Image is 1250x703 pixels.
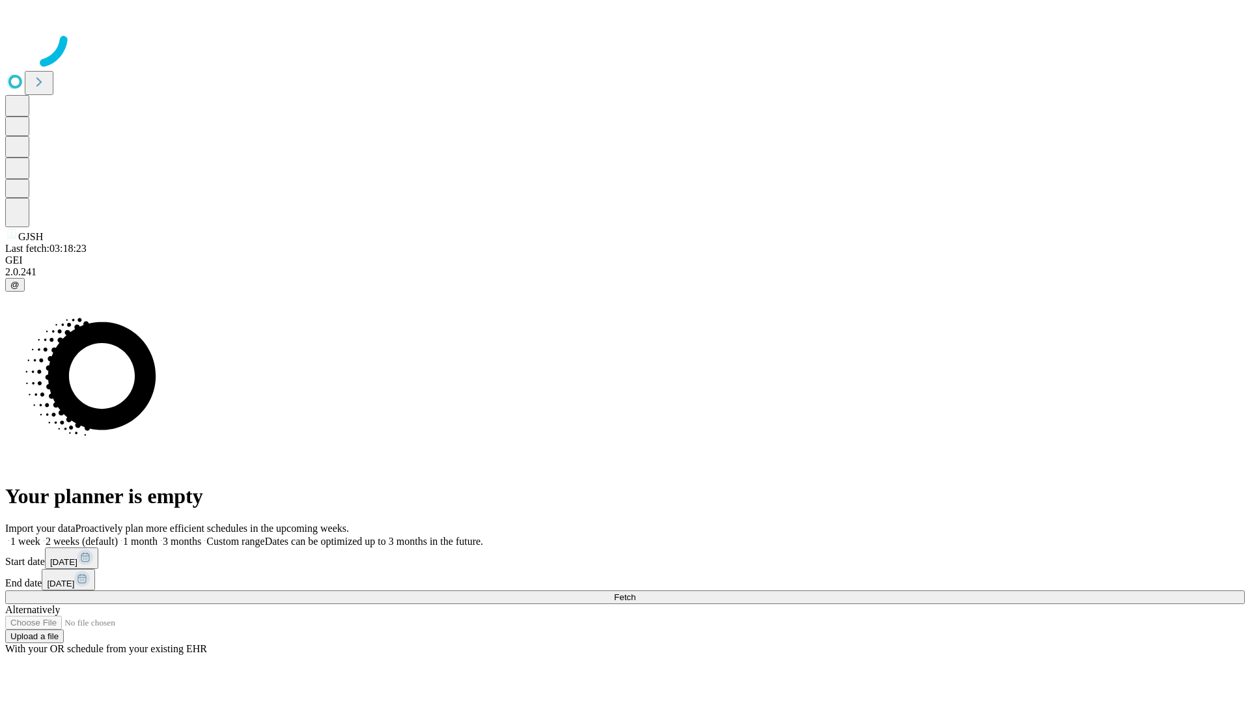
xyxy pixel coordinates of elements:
[5,243,87,254] span: Last fetch: 03:18:23
[10,280,20,290] span: @
[5,629,64,643] button: Upload a file
[5,266,1245,278] div: 2.0.241
[10,536,40,547] span: 1 week
[42,569,95,590] button: [DATE]
[5,278,25,292] button: @
[45,547,98,569] button: [DATE]
[5,255,1245,266] div: GEI
[46,536,118,547] span: 2 weeks (default)
[5,643,207,654] span: With your OR schedule from your existing EHR
[163,536,201,547] span: 3 months
[5,547,1245,569] div: Start date
[614,592,635,602] span: Fetch
[5,604,60,615] span: Alternatively
[47,579,74,588] span: [DATE]
[206,536,264,547] span: Custom range
[76,523,349,534] span: Proactively plan more efficient schedules in the upcoming weeks.
[50,557,77,567] span: [DATE]
[5,484,1245,508] h1: Your planner is empty
[265,536,483,547] span: Dates can be optimized up to 3 months in the future.
[123,536,158,547] span: 1 month
[5,569,1245,590] div: End date
[18,231,43,242] span: GJSH
[5,523,76,534] span: Import your data
[5,590,1245,604] button: Fetch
